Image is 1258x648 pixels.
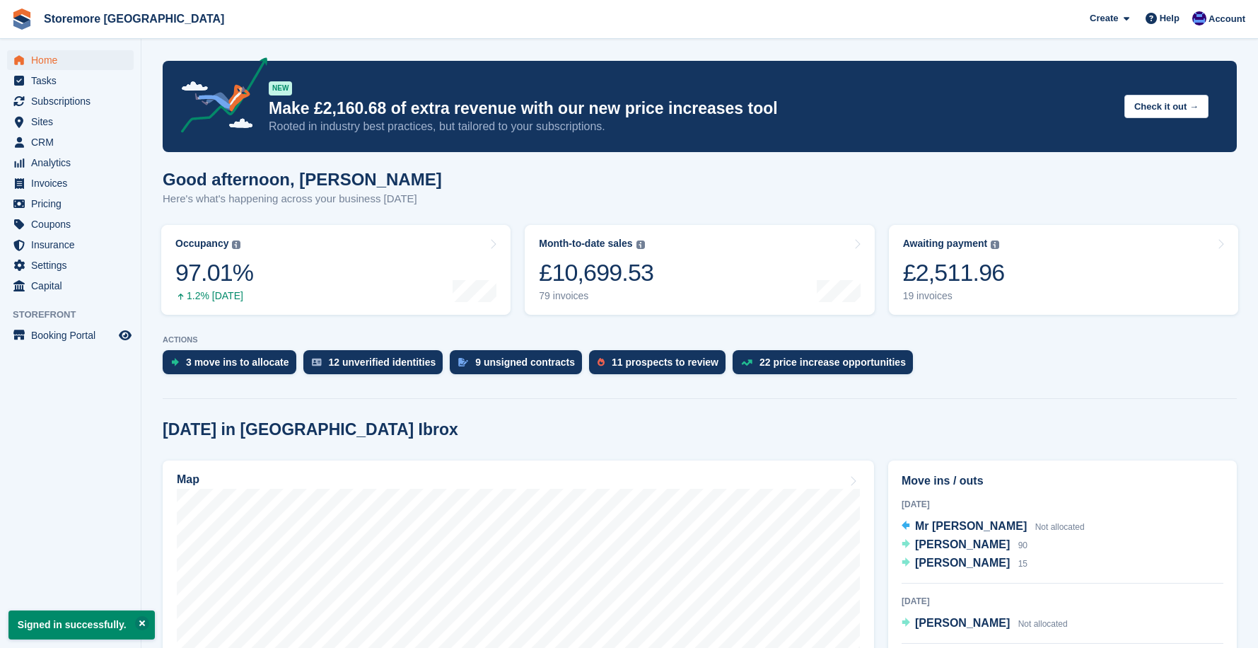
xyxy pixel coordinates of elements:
[458,358,468,366] img: contract_signature_icon-13c848040528278c33f63329250d36e43548de30e8caae1d1a13099fd9432cc5.svg
[13,308,141,322] span: Storefront
[177,473,199,486] h2: Map
[31,255,116,275] span: Settings
[733,350,920,381] a: 22 price increase opportunities
[7,235,134,255] a: menu
[31,71,116,91] span: Tasks
[312,358,322,366] img: verify_identity-adf6edd0f0f0b5bbfe63781bf79b02c33cf7c696d77639b501bdc392416b5a36.svg
[175,258,253,287] div: 97.01%
[7,91,134,111] a: menu
[7,325,134,345] a: menu
[525,225,874,315] a: Month-to-date sales £10,699.53 79 invoices
[7,71,134,91] a: menu
[903,258,1005,287] div: £2,511.96
[475,357,575,368] div: 9 unsigned contracts
[303,350,450,381] a: 12 unverified identities
[175,290,253,302] div: 1.2% [DATE]
[7,194,134,214] a: menu
[163,350,303,381] a: 3 move ins to allocate
[1160,11,1180,25] span: Help
[269,98,1113,119] p: Make £2,160.68 of extra revenue with our new price increases tool
[31,214,116,234] span: Coupons
[902,595,1223,608] div: [DATE]
[11,8,33,30] img: stora-icon-8386f47178a22dfd0bd8f6a31ec36ba5ce8667c1dd55bd0f319d3a0aa187defe.svg
[598,358,605,366] img: prospect-51fa495bee0391a8d652442698ab0144808aea92771e9ea1ae160a38d050c398.svg
[31,325,116,345] span: Booking Portal
[539,258,653,287] div: £10,699.53
[903,290,1005,302] div: 19 invoices
[7,214,134,234] a: menu
[7,50,134,70] a: menu
[539,290,653,302] div: 79 invoices
[117,327,134,344] a: Preview store
[1192,11,1206,25] img: Angela
[915,520,1027,532] span: Mr [PERSON_NAME]
[612,357,718,368] div: 11 prospects to review
[915,538,1010,550] span: [PERSON_NAME]
[163,170,442,189] h1: Good afternoon, [PERSON_NAME]
[31,276,116,296] span: Capital
[31,132,116,152] span: CRM
[7,153,134,173] a: menu
[7,132,134,152] a: menu
[1124,95,1209,118] button: Check it out →
[1018,619,1068,629] span: Not allocated
[903,238,988,250] div: Awaiting payment
[163,335,1237,345] p: ACTIONS
[991,241,999,249] img: icon-info-grey-7440780725fd019a000dd9b08b2336e03edf1995a4989e88bcd33f0948082b44.svg
[31,91,116,111] span: Subscriptions
[539,238,632,250] div: Month-to-date sales
[450,350,589,381] a: 9 unsigned contracts
[31,112,116,132] span: Sites
[741,359,752,366] img: price_increase_opportunities-93ffe204e8149a01c8c9dc8f82e8f89637d9d84a8eef4429ea346261dce0b2c0.svg
[163,420,458,439] h2: [DATE] in [GEOGRAPHIC_DATA] Ibrox
[7,276,134,296] a: menu
[636,241,645,249] img: icon-info-grey-7440780725fd019a000dd9b08b2336e03edf1995a4989e88bcd33f0948082b44.svg
[31,50,116,70] span: Home
[269,119,1113,134] p: Rooted in industry best practices, but tailored to your subscriptions.
[902,498,1223,511] div: [DATE]
[31,235,116,255] span: Insurance
[915,557,1010,569] span: [PERSON_NAME]
[329,357,436,368] div: 12 unverified identities
[902,536,1027,555] a: [PERSON_NAME] 90
[902,473,1223,490] h2: Move ins / outs
[169,57,268,138] img: price-adjustments-announcement-icon-8257ccfd72463d97f412b2fc003d46551f7dbcb40ab6d574587a9cd5c0d94...
[1018,559,1027,569] span: 15
[902,518,1085,536] a: Mr [PERSON_NAME] Not allocated
[1018,540,1027,550] span: 90
[759,357,906,368] div: 22 price increase opportunities
[232,241,240,249] img: icon-info-grey-7440780725fd019a000dd9b08b2336e03edf1995a4989e88bcd33f0948082b44.svg
[175,238,228,250] div: Occupancy
[7,112,134,132] a: menu
[7,173,134,193] a: menu
[889,225,1238,315] a: Awaiting payment £2,511.96 19 invoices
[1090,11,1118,25] span: Create
[38,7,230,30] a: Storemore [GEOGRAPHIC_DATA]
[161,225,511,315] a: Occupancy 97.01% 1.2% [DATE]
[171,358,179,366] img: move_ins_to_allocate_icon-fdf77a2bb77ea45bf5b3d319d69a93e2d87916cf1d5bf7949dd705db3b84f3ca.svg
[163,191,442,207] p: Here's what's happening across your business [DATE]
[31,153,116,173] span: Analytics
[902,555,1027,573] a: [PERSON_NAME] 15
[269,81,292,96] div: NEW
[186,357,289,368] div: 3 move ins to allocate
[31,173,116,193] span: Invoices
[31,194,116,214] span: Pricing
[589,350,733,381] a: 11 prospects to review
[7,255,134,275] a: menu
[902,615,1068,633] a: [PERSON_NAME] Not allocated
[1209,12,1245,26] span: Account
[915,617,1010,629] span: [PERSON_NAME]
[8,611,155,640] p: Signed in successfully.
[1035,522,1085,532] span: Not allocated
